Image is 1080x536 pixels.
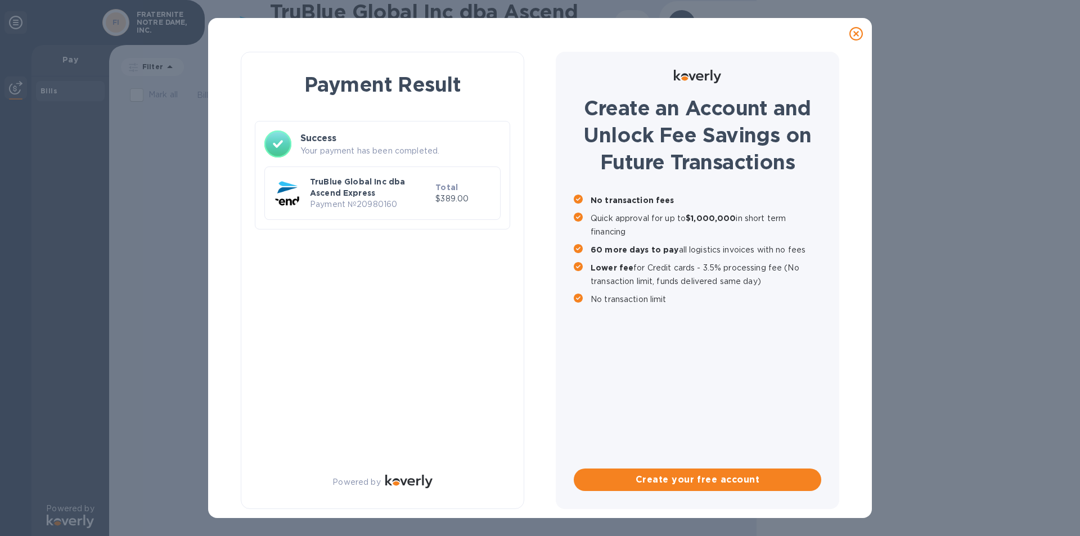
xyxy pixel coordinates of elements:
[300,145,501,157] p: Your payment has been completed.
[435,183,458,192] b: Total
[574,94,821,175] h1: Create an Account and Unlock Fee Savings on Future Transactions
[674,70,721,83] img: Logo
[435,193,491,205] p: $389.00
[310,176,431,199] p: TruBlue Global Inc dba Ascend Express
[583,473,812,487] span: Create your free account
[591,263,633,272] b: Lower fee
[591,211,821,238] p: Quick approval for up to in short term financing
[332,476,380,488] p: Powered by
[591,243,821,256] p: all logistics invoices with no fees
[385,475,433,488] img: Logo
[591,292,821,306] p: No transaction limit
[591,196,674,205] b: No transaction fees
[300,132,501,145] h3: Success
[591,245,679,254] b: 60 more days to pay
[574,469,821,491] button: Create your free account
[591,261,821,288] p: for Credit cards - 3.5% processing fee (No transaction limit, funds delivered same day)
[686,214,736,223] b: $1,000,000
[310,199,431,210] p: Payment № 20980160
[259,70,506,98] h1: Payment Result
